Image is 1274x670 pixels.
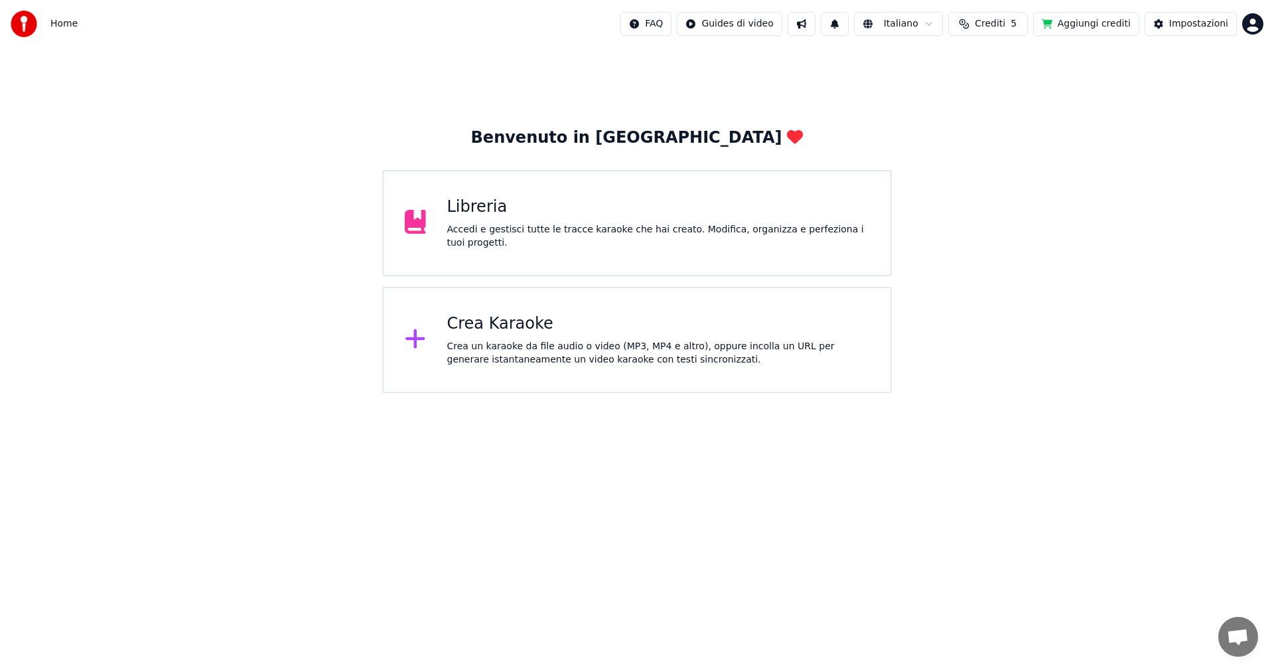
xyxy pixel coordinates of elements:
div: Crea Karaoke [447,313,870,335]
button: Aggiungi crediti [1033,12,1139,36]
nav: breadcrumb [50,17,78,31]
img: youka [11,11,37,37]
div: Libreria [447,197,870,218]
div: Impostazioni [1169,17,1228,31]
div: Accedi e gestisci tutte le tracce karaoke che hai creato. Modifica, organizza e perfeziona i tuoi... [447,223,870,250]
div: Benvenuto in [GEOGRAPHIC_DATA] [471,127,804,149]
button: Impostazioni [1145,12,1237,36]
div: Crea un karaoke da file audio o video (MP3, MP4 e altro), oppure incolla un URL per generare ista... [447,340,870,367]
a: Aprire la chat [1218,617,1258,657]
span: Home [50,17,78,31]
button: Guides di video [677,12,782,36]
span: 5 [1011,17,1017,31]
button: Crediti5 [948,12,1028,36]
button: FAQ [620,12,672,36]
span: Crediti [975,17,1005,31]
